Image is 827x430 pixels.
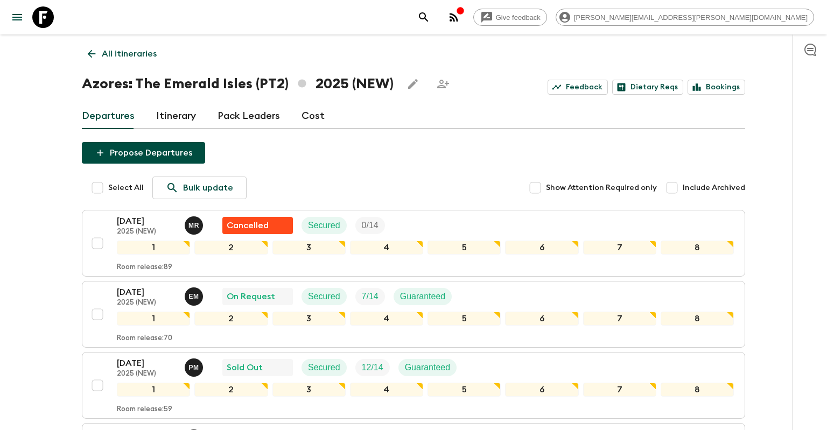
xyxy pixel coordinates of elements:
[505,383,578,397] div: 6
[227,290,275,303] p: On Request
[505,312,578,326] div: 6
[362,219,379,232] p: 0 / 14
[546,182,657,193] span: Show Attention Required only
[350,312,423,326] div: 4
[302,217,347,234] div: Secured
[117,263,172,272] p: Room release: 89
[272,241,346,255] div: 3
[227,361,263,374] p: Sold Out
[117,286,176,299] p: [DATE]
[405,361,451,374] p: Guaranteed
[432,73,454,95] span: Share this itinerary
[108,182,144,193] span: Select All
[222,217,293,234] div: Flash Pack cancellation
[117,357,176,370] p: [DATE]
[661,241,734,255] div: 8
[227,219,269,232] p: Cancelled
[185,287,205,306] button: EM
[117,228,176,236] p: 2025 (NEW)
[82,281,745,348] button: [DATE]2025 (NEW)Eduardo MirandaOn RequestSecuredTrip FillGuaranteed12345678Room release:70
[612,80,683,95] a: Dietary Reqs
[156,103,196,129] a: Itinerary
[473,9,547,26] a: Give feedback
[117,370,176,378] p: 2025 (NEW)
[683,182,745,193] span: Include Archived
[302,288,347,305] div: Secured
[117,405,172,414] p: Room release: 59
[82,210,745,277] button: [DATE]2025 (NEW)Mario RangelFlash Pack cancellationSecuredTrip Fill12345678Room release:89
[188,363,199,372] p: P M
[185,291,205,299] span: Eduardo Miranda
[490,13,546,22] span: Give feedback
[355,359,390,376] div: Trip Fill
[82,103,135,129] a: Departures
[355,217,385,234] div: Trip Fill
[194,383,268,397] div: 2
[185,220,205,228] span: Mario Rangel
[117,299,176,307] p: 2025 (NEW)
[556,9,814,26] div: [PERSON_NAME][EMAIL_ADDRESS][PERSON_NAME][DOMAIN_NAME]
[188,292,199,301] p: E M
[413,6,434,28] button: search adventures
[194,241,268,255] div: 2
[102,47,157,60] p: All itineraries
[350,383,423,397] div: 4
[272,312,346,326] div: 3
[350,241,423,255] div: 4
[661,383,734,397] div: 8
[362,290,379,303] p: 7 / 14
[362,361,383,374] p: 12 / 14
[194,312,268,326] div: 2
[82,142,205,164] button: Propose Departures
[688,80,745,95] a: Bookings
[117,334,172,343] p: Room release: 70
[402,73,424,95] button: Edit this itinerary
[568,13,814,22] span: [PERSON_NAME][EMAIL_ADDRESS][PERSON_NAME][DOMAIN_NAME]
[355,288,385,305] div: Trip Fill
[427,241,501,255] div: 5
[185,358,205,377] button: PM
[117,215,176,228] p: [DATE]
[185,362,205,370] span: Paula Medeiros
[583,241,656,255] div: 7
[183,181,233,194] p: Bulk update
[505,241,578,255] div: 6
[661,312,734,326] div: 8
[302,359,347,376] div: Secured
[583,312,656,326] div: 7
[272,383,346,397] div: 3
[152,177,247,199] a: Bulk update
[308,290,340,303] p: Secured
[400,290,446,303] p: Guaranteed
[6,6,28,28] button: menu
[185,216,205,235] button: MR
[188,221,199,230] p: M R
[117,241,190,255] div: 1
[82,352,745,419] button: [DATE]2025 (NEW)Paula MedeirosSold OutSecuredTrip FillGuaranteed12345678Room release:59
[583,383,656,397] div: 7
[308,361,340,374] p: Secured
[427,312,501,326] div: 5
[117,312,190,326] div: 1
[82,43,163,65] a: All itineraries
[117,383,190,397] div: 1
[82,73,394,95] h1: Azores: The Emerald Isles (PT2) 2025 (NEW)
[548,80,608,95] a: Feedback
[302,103,325,129] a: Cost
[308,219,340,232] p: Secured
[427,383,501,397] div: 5
[218,103,280,129] a: Pack Leaders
